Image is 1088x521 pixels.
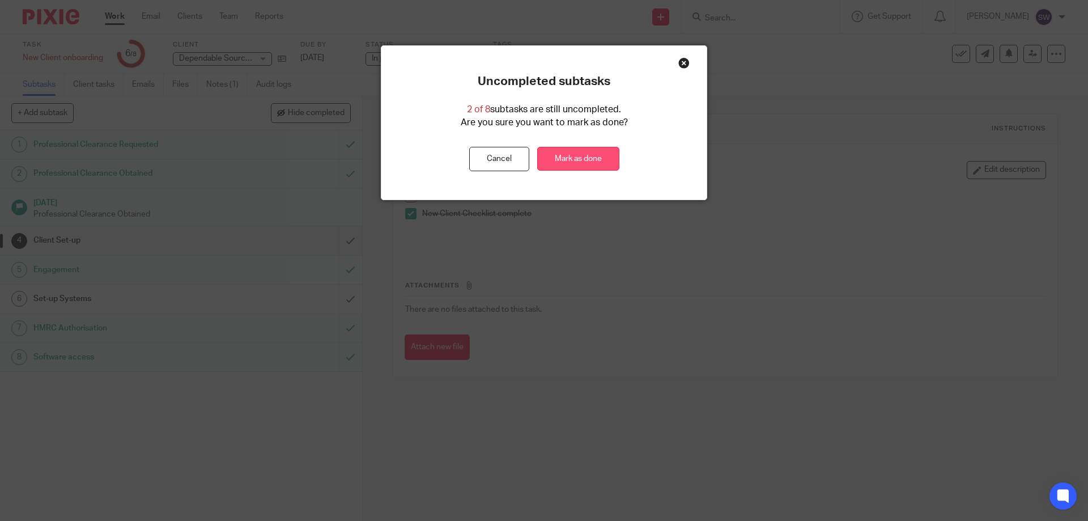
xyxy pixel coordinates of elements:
span: 2 of 8 [467,105,490,114]
div: Close this dialog window [678,57,690,69]
p: Are you sure you want to mark as done? [461,116,628,129]
p: subtasks are still uncompleted. [467,103,621,116]
a: Mark as done [537,147,619,171]
p: Uncompleted subtasks [478,74,610,89]
button: Cancel [469,147,529,171]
